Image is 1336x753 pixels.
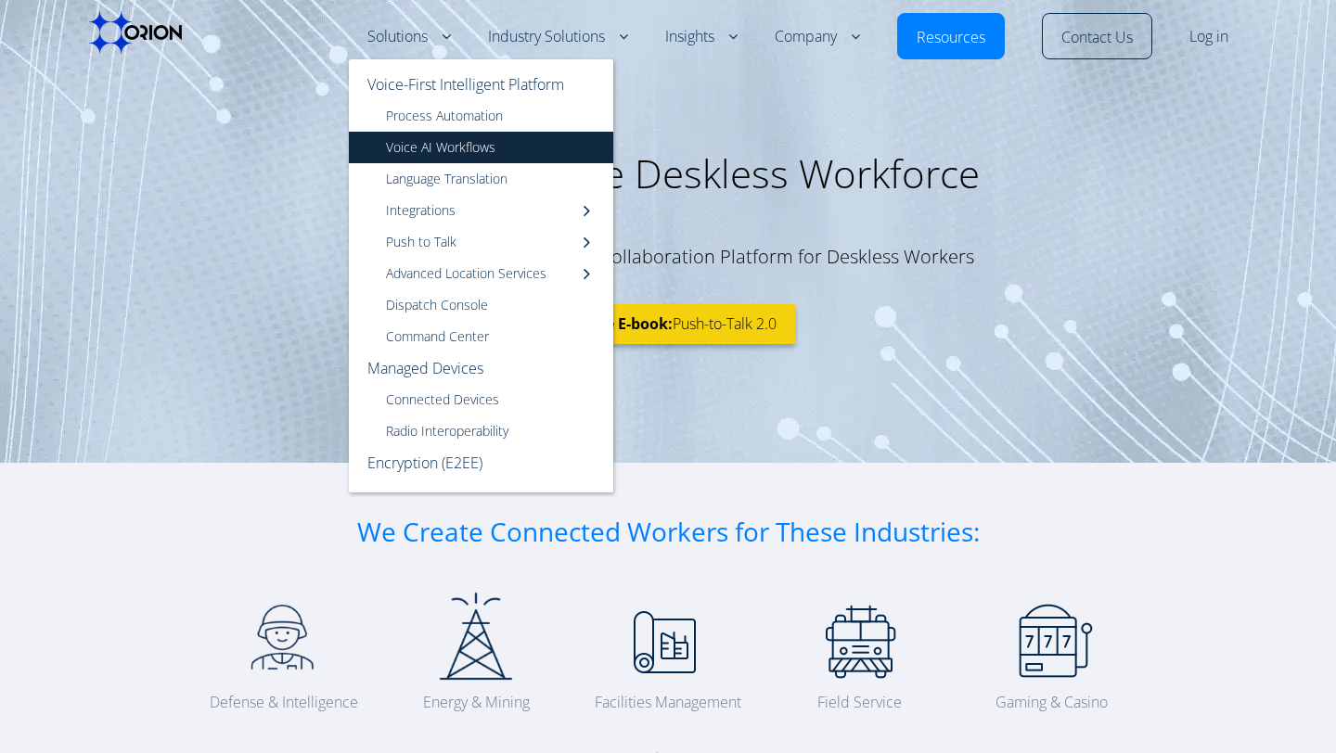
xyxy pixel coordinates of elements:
[349,163,613,195] a: Language Translation
[588,691,749,713] figcaption: Facilities Management
[9,149,1327,198] h1: Connecting the Deskless Workforce
[559,313,673,334] b: Get the E-book:
[349,352,613,384] a: Managed Devices
[425,589,527,691] img: Energy & Mining Communications
[1189,26,1228,48] a: Log in
[349,258,613,289] a: Advanced Location Services
[1002,538,1336,753] iframe: Chat Widget
[665,26,738,48] a: Insights
[349,447,613,492] a: Encryption (E2EE)
[809,589,911,691] img: Field services icon
[349,384,613,415] a: Connected Devices
[9,248,1327,266] h6: Orion: Voice-First Intelligent Collaboration Platform for Deskless Workers
[349,321,613,352] a: Command Center
[349,195,613,226] a: Integrations
[541,304,795,344] a: Get the E-book:Push-to-Talk 2.0
[779,691,940,713] figcaption: Field Service
[617,589,719,691] img: Facilities Management Communications - Orion
[1001,589,1103,691] img: Gaming and Casino Communications - Orion
[488,26,628,48] a: Industry Solutions
[349,226,613,258] a: Push to Talk
[89,11,182,54] img: Orion labs Black logo
[396,691,557,713] figcaption: Energy & Mining
[775,26,860,48] a: Company
[971,691,1132,713] figcaption: Gaming & Casino
[349,59,613,100] a: Voice-First Intelligent Platform
[349,132,613,163] a: Voice AI Workflows
[349,100,613,132] a: Process Automation
[1061,27,1133,49] a: Contact Us
[204,691,365,713] figcaption: Defense & Intelligence
[349,289,613,321] a: Dispatch Console
[917,27,985,49] a: Resources
[343,518,993,544] h3: We Create Connected Workers for These Industries:
[367,26,451,48] a: Solutions
[349,415,613,447] a: Radio Interoperability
